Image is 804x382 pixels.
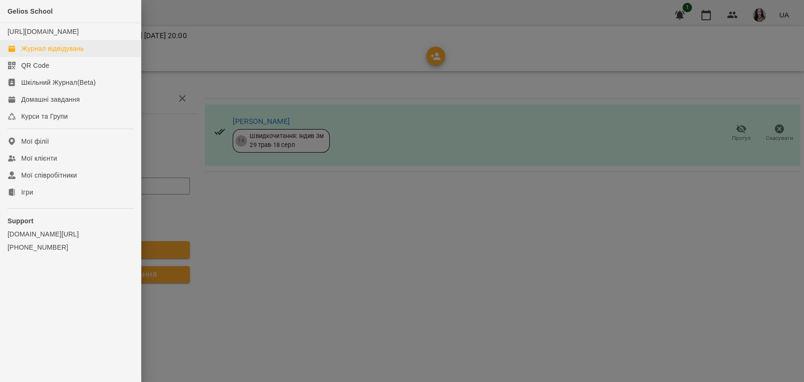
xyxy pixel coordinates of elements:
div: Шкільний Журнал(Beta) [21,78,96,87]
div: Мої філії [21,137,49,146]
a: [URL][DOMAIN_NAME] [8,28,79,35]
div: Ігри [21,187,33,197]
a: [PHONE_NUMBER] [8,243,133,252]
div: Мої клієнти [21,154,57,163]
div: Домашні завдання [21,95,80,104]
div: QR Code [21,61,49,70]
div: Журнал відвідувань [21,44,84,53]
div: Курси та Групи [21,112,68,121]
div: Мої співробітники [21,171,77,180]
span: Gelios School [8,8,53,15]
p: Support [8,216,133,226]
a: [DOMAIN_NAME][URL] [8,229,133,239]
